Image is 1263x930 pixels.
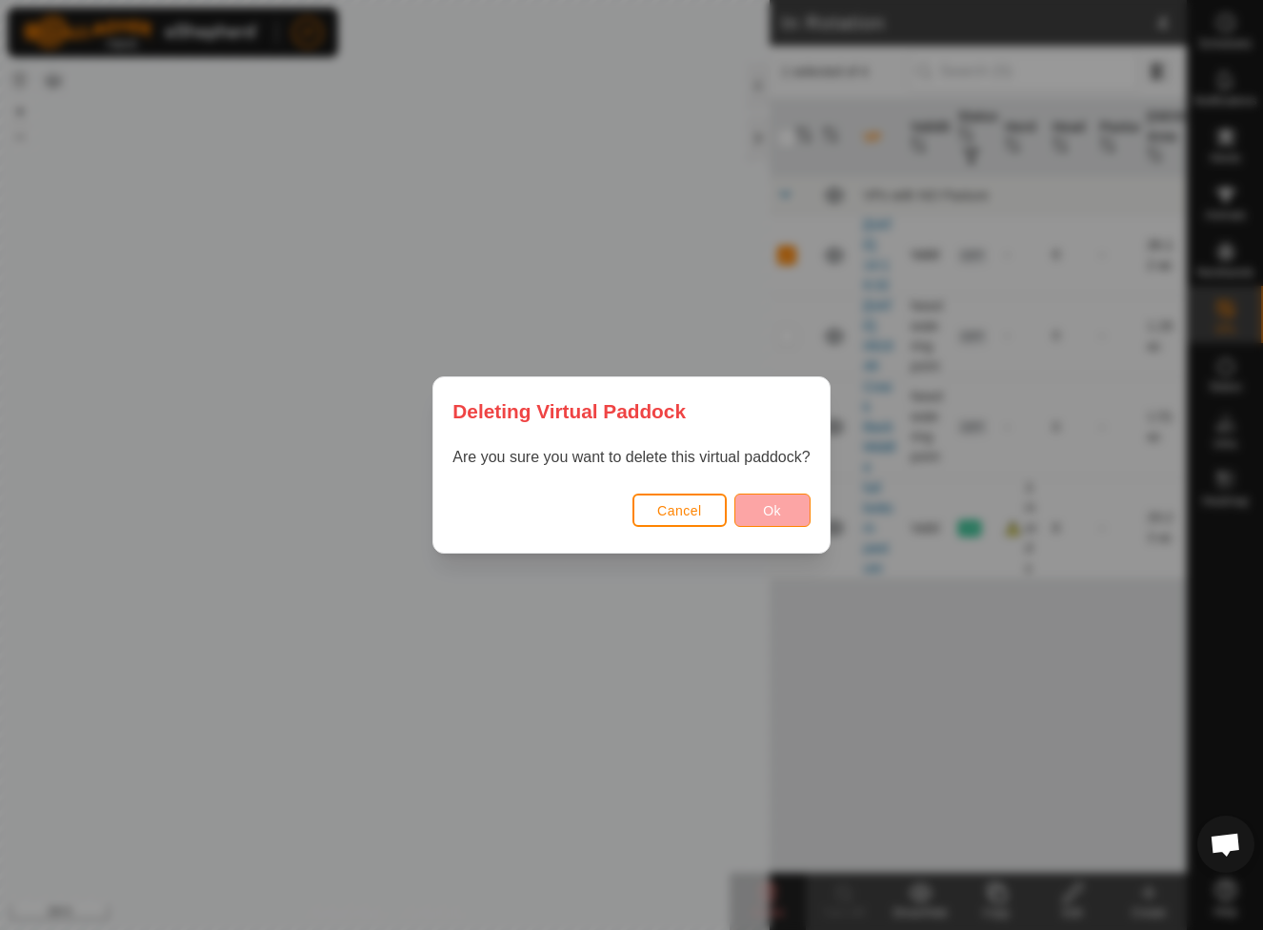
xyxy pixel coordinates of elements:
span: Deleting Virtual Paddock [452,396,686,426]
button: Ok [734,494,811,527]
p: Are you sure you want to delete this virtual paddock? [452,446,810,469]
button: Cancel [632,494,727,527]
a: Open chat [1197,816,1254,873]
span: Ok [763,503,781,518]
span: Cancel [657,503,702,518]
